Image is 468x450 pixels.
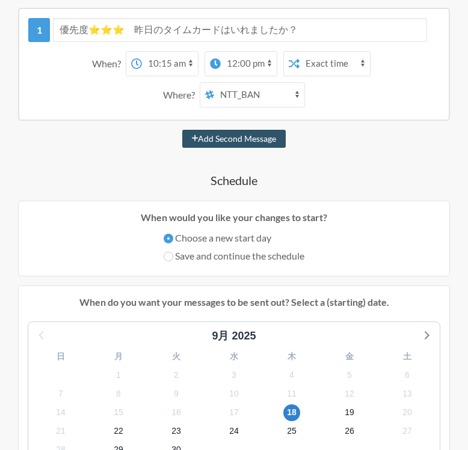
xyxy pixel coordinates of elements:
[226,366,242,383] span: 2025年10月3日金曜日
[28,210,440,225] p: When would you like your changes to start?
[18,172,450,189] h4: Schedule
[164,234,173,243] input: Choose a new start day
[283,385,300,402] span: 2025年10月11日土曜日
[205,347,263,366] div: 水
[226,404,242,421] span: 2025年10月17日金曜日
[399,366,416,383] span: 2025年10月6日月曜日
[168,366,185,383] span: 2025年10月2日木曜日
[283,404,300,421] span: 2025年10月18日土曜日
[52,404,69,421] span: 2025年10月14日火曜日
[226,423,242,440] span: 2025年10月24日金曜日
[110,366,127,383] span: 2025年10月1日水曜日
[283,423,300,440] span: 2025年10月25日土曜日
[226,385,242,402] span: 2025年10月10日金曜日
[90,347,147,366] div: 月
[263,347,321,366] div: 木
[399,404,416,421] span: 2025年10月20日月曜日
[147,347,205,366] div: 火
[168,423,185,440] span: 2025年10月23日木曜日
[168,404,185,421] span: 2025年10月16日木曜日
[399,385,416,402] span: 2025年10月13日月曜日
[168,385,185,402] span: 2025年10月9日木曜日
[341,423,358,440] span: 2025年10月26日日曜日
[163,82,200,108] div: Where?
[378,347,436,366] div: 土
[321,347,378,366] div: 金
[110,423,127,440] span: 2025年10月22日水曜日
[341,404,358,421] span: 2025年10月19日日曜日
[52,385,69,402] span: 2025年10月7日火曜日
[207,328,260,344] div: 9月 2025
[110,385,127,402] span: 2025年10月8日水曜日
[53,18,427,42] input: Message
[92,51,126,76] div: When?
[164,252,173,261] input: Save and continue the schedule
[341,366,358,383] span: 2025年10月5日日曜日
[32,347,90,366] div: 日
[28,295,440,309] p: When do you want your messages to be sent out? Select a (starting) date.
[164,249,304,263] label: Save and continue the schedule
[164,231,304,245] label: Choose a new start day
[182,130,286,148] button: Add Second Message
[110,404,127,421] span: 2025年10月15日水曜日
[399,423,416,440] span: 2025年10月27日月曜日
[341,385,358,402] span: 2025年10月12日日曜日
[283,366,300,383] span: 2025年10月4日土曜日
[52,423,69,440] span: 2025年10月21日火曜日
